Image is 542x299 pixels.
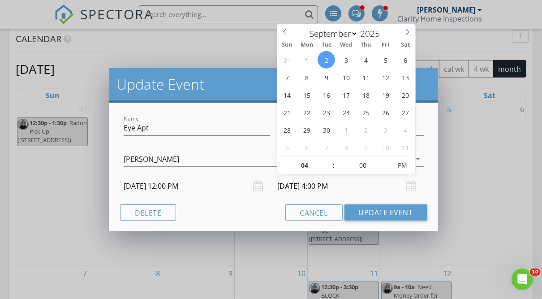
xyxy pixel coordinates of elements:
[337,121,355,139] span: October 1, 2025
[318,104,335,121] span: September 23, 2025
[377,139,394,156] span: October 10, 2025
[337,139,355,156] span: October 8, 2025
[318,139,335,156] span: October 7, 2025
[278,51,296,69] span: August 31, 2025
[124,175,270,197] input: Select date
[298,121,315,139] span: September 29, 2025
[298,69,315,86] span: September 8, 2025
[530,269,540,276] span: 10
[298,139,315,156] span: October 6, 2025
[396,69,414,86] span: September 13, 2025
[298,104,315,121] span: September 22, 2025
[124,155,179,163] div: [PERSON_NAME]
[318,86,335,104] span: September 16, 2025
[357,51,374,69] span: September 4, 2025
[396,139,414,156] span: October 11, 2025
[277,175,424,197] input: Select date
[298,51,315,69] span: September 1, 2025
[396,86,414,104] span: September 20, 2025
[332,156,335,174] span: :
[116,75,430,93] h2: Update Event
[377,69,394,86] span: September 12, 2025
[390,156,415,174] span: Click to toggle
[356,42,376,48] span: Thu
[358,28,387,39] input: Year
[377,51,394,69] span: September 5, 2025
[285,204,343,221] button: Cancel
[318,69,335,86] span: September 9, 2025
[512,269,533,290] iframe: Intercom live chat
[377,86,394,104] span: September 19, 2025
[298,86,315,104] span: September 15, 2025
[357,139,374,156] span: October 9, 2025
[278,121,296,139] span: September 28, 2025
[413,153,424,164] i: arrow_drop_down
[377,104,394,121] span: September 26, 2025
[357,86,374,104] span: September 18, 2025
[337,69,355,86] span: September 10, 2025
[396,42,415,48] span: Sat
[278,139,296,156] span: October 5, 2025
[317,42,336,48] span: Tue
[357,69,374,86] span: September 11, 2025
[120,204,176,221] button: Delete
[318,51,335,69] span: September 2, 2025
[357,121,374,139] span: October 2, 2025
[337,104,355,121] span: September 24, 2025
[344,204,427,221] button: Update Event
[396,104,414,121] span: September 27, 2025
[396,51,414,69] span: September 6, 2025
[277,42,297,48] span: Sun
[377,121,394,139] span: October 3, 2025
[318,121,335,139] span: September 30, 2025
[278,69,296,86] span: September 7, 2025
[337,86,355,104] span: September 17, 2025
[278,86,296,104] span: September 14, 2025
[297,42,317,48] span: Mon
[396,121,414,139] span: October 4, 2025
[336,42,356,48] span: Wed
[278,104,296,121] span: September 21, 2025
[357,104,374,121] span: September 25, 2025
[337,51,355,69] span: September 3, 2025
[376,42,396,48] span: Fri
